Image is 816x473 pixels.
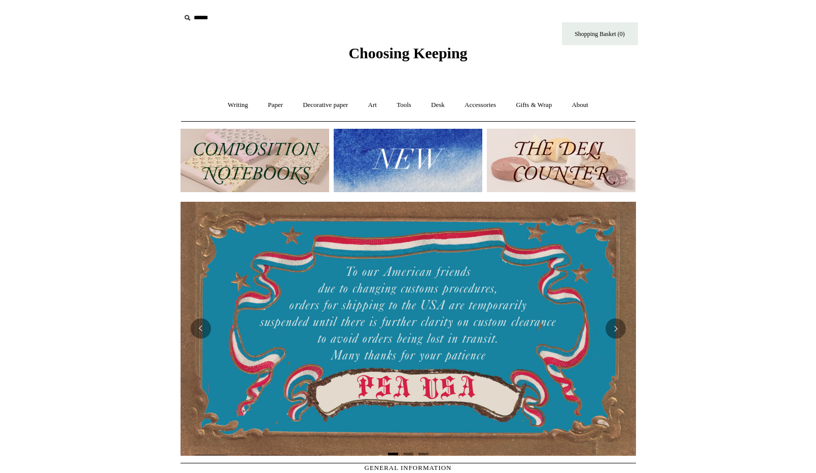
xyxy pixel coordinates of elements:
button: Page 1 [388,453,398,455]
a: Desk [422,92,454,119]
a: Shopping Basket (0) [562,22,638,45]
button: Page 3 [418,453,429,455]
a: Art [359,92,386,119]
img: USA PSA .jpg__PID:33428022-6587-48b7-8b57-d7eefc91f15a [181,202,636,455]
a: Paper [259,92,292,119]
button: Previous [191,318,211,339]
span: Choosing Keeping [348,45,467,61]
a: Accessories [455,92,505,119]
a: Gifts & Wrap [507,92,561,119]
img: New.jpg__PID:f73bdf93-380a-4a35-bcfe-7823039498e1 [334,129,482,192]
img: 202302 Composition ledgers.jpg__PID:69722ee6-fa44-49dd-a067-31375e5d54ec [181,129,329,192]
a: Writing [219,92,257,119]
a: About [562,92,597,119]
a: Choosing Keeping [348,53,467,60]
span: GENERAL INFORMATION [365,464,452,471]
img: The Deli Counter [487,129,635,192]
button: Page 2 [403,453,413,455]
a: Tools [387,92,420,119]
a: Decorative paper [294,92,357,119]
button: Next [606,318,626,339]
